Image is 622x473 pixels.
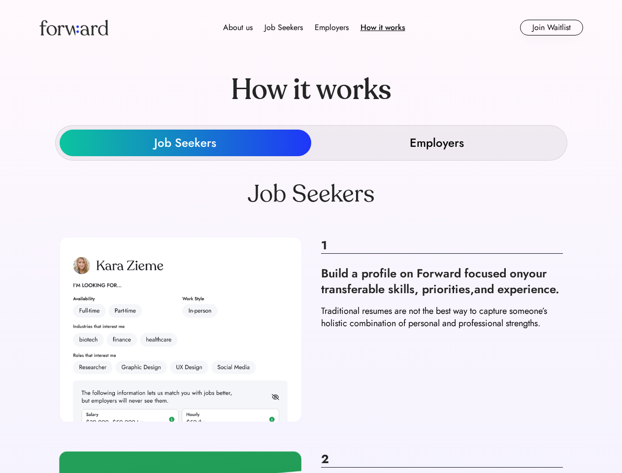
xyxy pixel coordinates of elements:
div: How it works [360,22,405,34]
button: Join Waitlist [520,20,583,35]
div: Job Seekers [154,135,216,151]
div: Job Seekers [264,22,303,34]
img: Forward logo [39,20,108,35]
div: 2 [321,451,563,468]
div: Traditional resumes are not the best way to capture someone’s holistic combination of personal an... [321,305,563,330]
div: About us [223,22,253,34]
div: 1 [321,237,563,254]
div: How it works [211,55,411,125]
div: Employers [315,22,349,34]
div: Employers [410,135,464,151]
div: Build a profile on Forward focused onyour transferable skills, priorities,and experience. [321,266,563,297]
img: how-it-works_js_1.png [59,237,301,422]
div: Job Seekers [59,180,563,208]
